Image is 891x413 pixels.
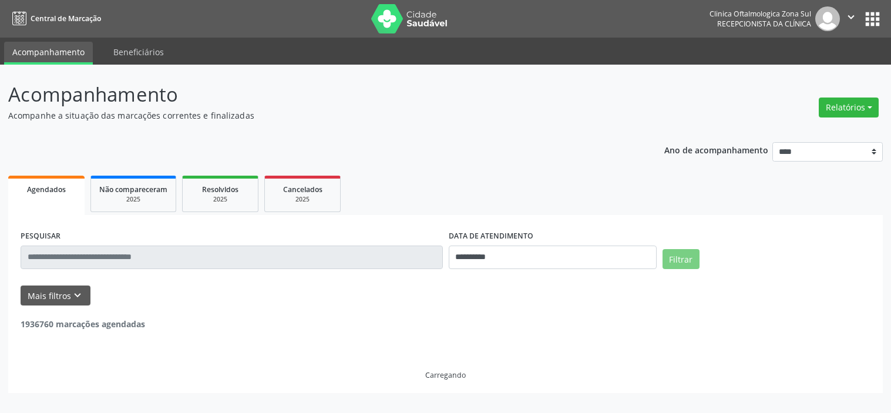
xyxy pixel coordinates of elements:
[27,184,66,194] span: Agendados
[717,19,811,29] span: Recepcionista da clínica
[862,9,883,29] button: apps
[815,6,840,31] img: img
[664,142,768,157] p: Ano de acompanhamento
[99,184,167,194] span: Não compareceram
[8,80,620,109] p: Acompanhamento
[8,109,620,122] p: Acompanhe a situação das marcações correntes e finalizadas
[202,184,238,194] span: Resolvidos
[273,195,332,204] div: 2025
[21,318,145,330] strong: 1936760 marcações agendadas
[21,227,60,246] label: PESQUISAR
[21,286,90,306] button: Mais filtroskeyboard_arrow_down
[71,289,84,302] i: keyboard_arrow_down
[840,6,862,31] button: 
[425,370,466,380] div: Carregando
[31,14,101,23] span: Central de Marcação
[99,195,167,204] div: 2025
[105,42,172,62] a: Beneficiários
[710,9,811,19] div: Clinica Oftalmologica Zona Sul
[4,42,93,65] a: Acompanhamento
[845,11,858,23] i: 
[449,227,533,246] label: DATA DE ATENDIMENTO
[819,98,879,117] button: Relatórios
[283,184,322,194] span: Cancelados
[663,249,700,269] button: Filtrar
[8,9,101,28] a: Central de Marcação
[191,195,250,204] div: 2025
